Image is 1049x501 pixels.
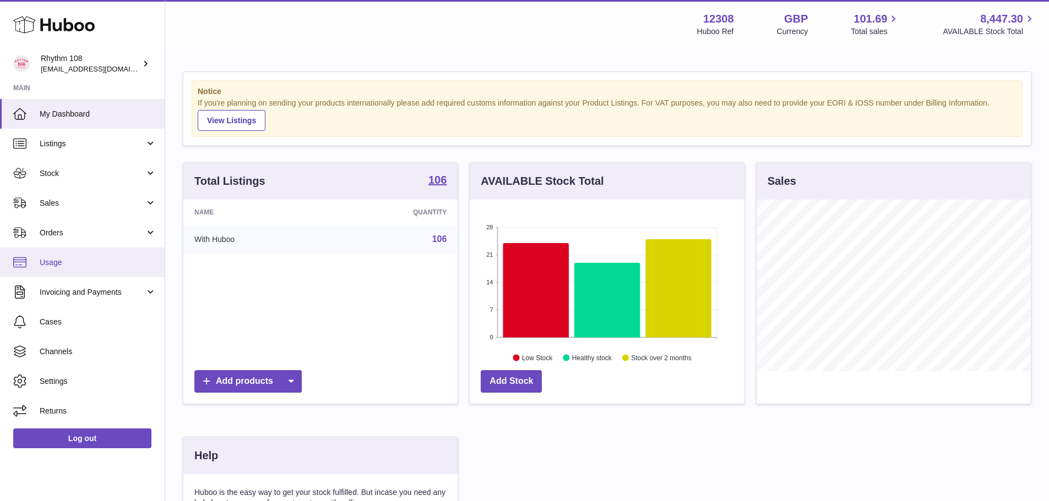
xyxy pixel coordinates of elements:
[851,26,900,37] span: Total sales
[487,279,493,285] text: 14
[40,287,145,298] span: Invoicing and Payments
[40,109,156,119] span: My Dashboard
[703,12,734,26] strong: 12308
[198,98,1017,131] div: If you're planning on sending your products internationally please add required customs informati...
[490,306,493,313] text: 7
[432,234,447,244] a: 106
[487,251,493,258] text: 21
[851,12,900,37] a: 101.69 Total sales
[40,198,145,208] span: Sales
[522,354,553,361] text: Low Stock
[194,370,302,393] a: Add products
[572,354,612,361] text: Healthy stock
[487,224,493,230] text: 28
[40,139,145,149] span: Listings
[40,168,145,179] span: Stock
[768,174,796,189] h3: Sales
[183,200,328,225] th: Name
[198,86,1017,97] strong: Notice
[40,346,156,357] span: Channels
[13,428,151,448] a: Log out
[40,317,156,327] span: Cases
[777,26,808,37] div: Currency
[632,354,692,361] text: Stock over 2 months
[428,174,447,188] a: 106
[40,257,156,268] span: Usage
[490,334,493,340] text: 0
[854,12,887,26] span: 101.69
[40,406,156,416] span: Returns
[183,225,328,254] td: With Huboo
[980,12,1023,26] span: 8,447.30
[943,12,1036,37] a: 8,447.30 AVAILABLE Stock Total
[784,12,808,26] strong: GBP
[41,64,162,73] span: [EMAIL_ADDRESS][DOMAIN_NAME]
[40,228,145,238] span: Orders
[943,26,1036,37] span: AVAILABLE Stock Total
[41,53,140,74] div: Rhythm 108
[481,370,542,393] a: Add Stock
[481,174,604,189] h3: AVAILABLE Stock Total
[697,26,734,37] div: Huboo Ref
[13,56,30,72] img: internalAdmin-12308@internal.huboo.com
[194,174,265,189] h3: Total Listings
[428,174,447,185] strong: 106
[40,376,156,387] span: Settings
[194,448,218,463] h3: Help
[198,110,265,131] a: View Listings
[328,200,458,225] th: Quantity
